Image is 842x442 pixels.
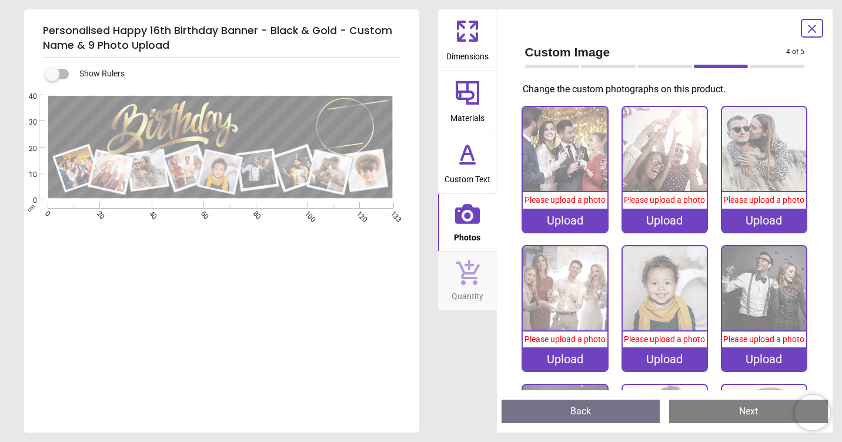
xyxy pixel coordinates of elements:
span: cm [26,203,36,213]
span: Materials [450,107,485,125]
span: 10 [15,170,37,180]
span: 20 [95,209,102,217]
span: 0 [42,209,50,217]
div: Upload [722,347,806,371]
h5: Personalised Happy 16th Birthday Banner - Black & Gold - Custom Name & 9 Photo Upload [43,19,400,58]
span: 40 [15,92,37,102]
span: Please upload a photo [723,334,804,344]
span: Please upload a photo [524,195,606,205]
span: 133 [388,209,396,217]
span: Please upload a photo [624,334,705,344]
span: Dimensions [446,45,489,63]
button: Next [669,400,828,423]
button: Photos [438,194,497,252]
span: Please upload a photo [524,334,606,344]
span: 80 [250,209,258,217]
span: 40 [146,209,154,217]
button: Materials [438,71,497,132]
span: 100 [302,209,310,217]
span: Custom Image [525,43,787,61]
button: Back [502,400,660,423]
button: Custom Text [438,132,497,193]
div: Upload [623,347,707,371]
div: Upload [623,209,707,232]
button: Dimensions [438,9,497,71]
span: 30 [15,118,37,128]
span: 4 of 5 [786,47,804,57]
span: 60 [198,209,206,217]
span: Custom Text [445,168,490,186]
span: Quantity [452,285,483,303]
iframe: Brevo live chat [795,395,830,430]
span: Photos [454,226,480,244]
span: 0 [15,196,37,206]
div: Upload [523,347,607,371]
span: Please upload a photo [624,195,705,205]
div: Upload [722,209,806,232]
button: Quantity [438,252,497,310]
span: 20 [15,144,37,154]
span: Please upload a photo [723,195,804,205]
div: Show Rulers [52,67,419,81]
div: Upload [523,209,607,232]
span: 120 [355,209,362,217]
p: Change the custom photographs on this product. [523,83,814,96]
